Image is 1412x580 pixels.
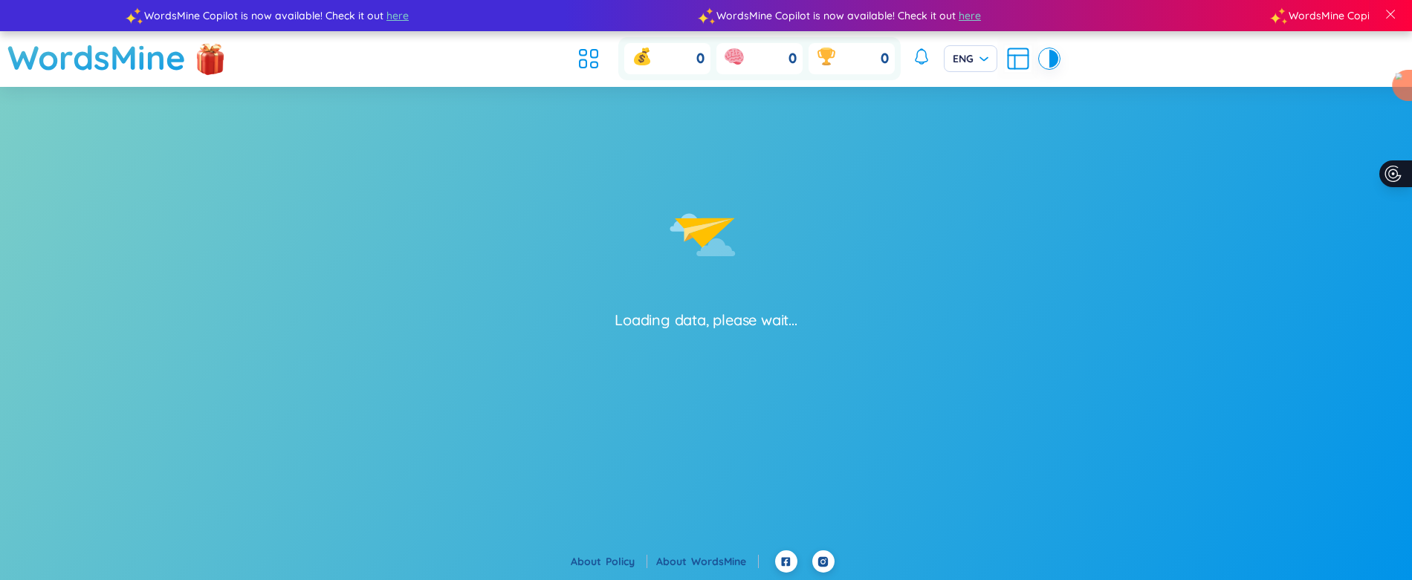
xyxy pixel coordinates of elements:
[696,50,705,68] span: 0
[130,7,702,24] div: WordsMine Copilot is now available! Check it out
[691,555,759,568] a: WordsMine
[571,553,647,570] div: About
[615,310,797,330] div: Loading data, please wait...
[788,50,797,68] span: 0
[955,7,977,24] span: here
[383,7,405,24] span: here
[656,553,759,570] div: About
[881,50,889,68] span: 0
[7,31,186,84] a: WordsMine
[953,51,988,66] span: ENG
[702,7,1275,24] div: WordsMine Copilot is now available! Check it out
[606,555,647,568] a: Policy
[195,36,225,81] img: flashSalesIcon.a7f4f837.png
